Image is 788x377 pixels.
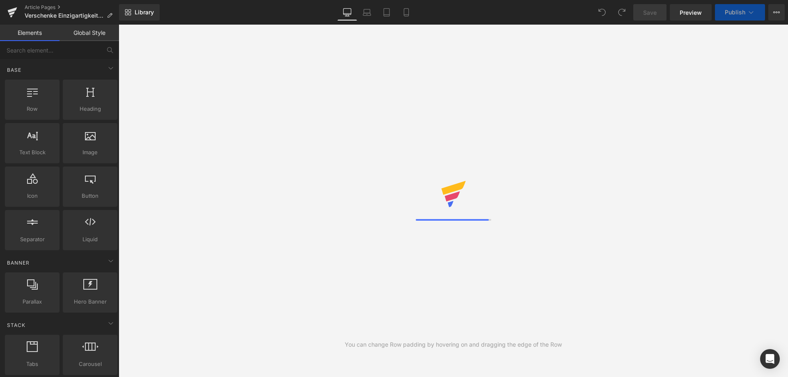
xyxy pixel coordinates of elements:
span: Carousel [65,360,115,368]
span: Stack [6,321,26,329]
span: Hero Banner [65,297,115,306]
span: Row [7,105,57,113]
span: Verschenke Einzigartigkeit, inspiriert von der Vielfalt der Natur [25,12,103,19]
span: Save [643,8,657,17]
button: More [768,4,785,21]
span: Base [6,66,22,74]
span: Liquid [65,235,115,244]
button: Redo [614,4,630,21]
div: Open Intercom Messenger [760,349,780,369]
button: Publish [715,4,765,21]
a: Laptop [357,4,377,21]
span: Icon [7,192,57,200]
span: Banner [6,259,30,267]
span: Publish [725,9,745,16]
span: Image [65,148,115,157]
a: Global Style [60,25,119,41]
a: Mobile [396,4,416,21]
a: Tablet [377,4,396,21]
span: Heading [65,105,115,113]
span: Parallax [7,297,57,306]
span: Preview [680,8,702,17]
a: New Library [119,4,160,21]
a: Article Pages [25,4,119,11]
a: Desktop [337,4,357,21]
span: Separator [7,235,57,244]
a: Preview [670,4,712,21]
span: Tabs [7,360,57,368]
span: Button [65,192,115,200]
span: Text Block [7,148,57,157]
span: Library [135,9,154,16]
button: Undo [594,4,610,21]
div: You can change Row padding by hovering on and dragging the edge of the Row [345,340,562,349]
